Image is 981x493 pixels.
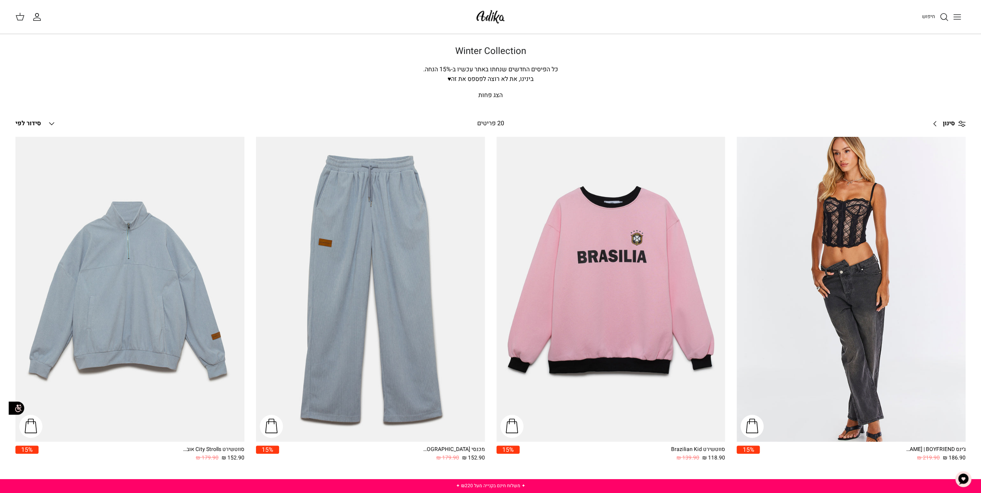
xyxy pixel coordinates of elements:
span: סידור לפי [15,119,41,128]
span: 118.90 ₪ [702,454,725,462]
span: 179.90 ₪ [196,454,219,462]
a: 15% [15,446,39,462]
a: 15% [496,446,520,462]
button: סידור לפי [15,115,56,132]
a: חיפוש [922,12,949,22]
a: מכנסי טרנינג City strolls [256,137,485,442]
a: החשבון שלי [32,12,45,22]
span: סינון [943,119,955,129]
span: 15 [439,65,446,74]
a: ✦ משלוח חינם בקנייה מעל ₪220 ✦ [456,482,525,489]
span: 219.90 ₪ [917,454,940,462]
span: 179.90 ₪ [436,454,459,462]
span: בינינו, את לא רוצה לפספס את זה♥ [448,74,534,84]
img: Adika IL [474,8,507,26]
span: חיפוש [922,13,935,20]
div: 20 פריטים [385,119,596,129]
span: 15% [15,446,39,454]
img: accessibility_icon02.svg [6,397,27,419]
span: 152.90 ₪ [222,454,244,462]
a: סווטשירט City Strolls אוברסייז 152.90 ₪ 179.90 ₪ [39,446,244,462]
button: צ'אט [952,468,975,491]
div: סווטשירט Brazilian Kid [663,446,725,454]
button: Toggle menu [949,8,966,25]
a: 15% [737,446,760,462]
a: מכנסי [GEOGRAPHIC_DATA] 152.90 ₪ 179.90 ₪ [279,446,485,462]
div: סווטשירט City Strolls אוברסייז [183,446,244,454]
a: ג׳ינס All Or Nothing קריס-קרוס | BOYFRIEND [737,137,966,442]
div: ג׳ינס All Or Nothing [PERSON_NAME] | BOYFRIEND [904,446,966,454]
span: 15% [256,446,279,454]
span: 186.90 ₪ [943,454,966,462]
a: 15% [256,446,279,462]
span: כל הפיסים החדשים שנחתו באתר עכשיו ב- [451,65,558,74]
h1: Winter Collection [221,46,761,57]
a: סווטשירט Brazilian Kid [496,137,725,442]
div: מכנסי [GEOGRAPHIC_DATA] [423,446,485,454]
span: % הנחה. [423,65,451,74]
span: 139.90 ₪ [676,454,699,462]
a: סווטשירט Brazilian Kid 118.90 ₪ 139.90 ₪ [520,446,725,462]
span: 15% [496,446,520,454]
a: סינון [927,114,966,133]
span: 15% [737,446,760,454]
p: הצג פחות [221,91,761,101]
span: 152.90 ₪ [462,454,485,462]
a: סווטשירט City Strolls אוברסייז [15,137,244,442]
a: ג׳ינס All Or Nothing [PERSON_NAME] | BOYFRIEND 186.90 ₪ 219.90 ₪ [760,446,966,462]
